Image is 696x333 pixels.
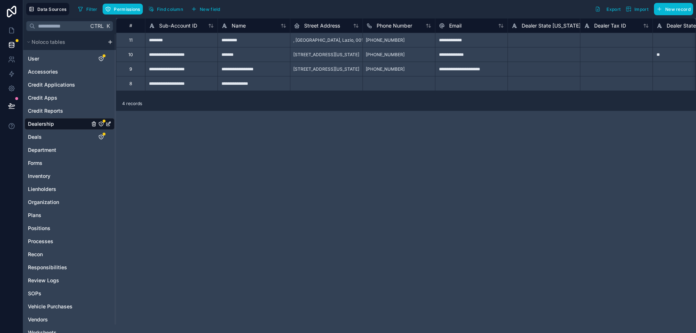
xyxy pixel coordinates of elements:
[28,81,75,88] span: Credit Applications
[25,105,115,117] div: Credit Reports
[25,170,115,182] div: Inventory
[28,120,90,128] a: Dealership
[28,225,90,232] a: Positions
[114,7,140,12] span: Permissions
[28,68,58,75] span: Accessories
[28,238,90,245] a: Processes
[25,209,115,221] div: Plans
[28,120,54,128] span: Dealership
[25,53,115,64] div: User
[366,52,405,58] span: [PHONE_NUMBER]
[25,131,115,143] div: Deals
[28,303,72,310] span: Vehicle Purchases
[146,4,186,14] button: Find column
[28,290,90,297] a: SOPs
[25,118,115,130] div: Dealership
[25,183,115,195] div: Lienholders
[654,3,693,15] button: New record
[28,199,59,206] span: Organization
[28,81,90,88] a: Credit Applications
[103,4,145,14] a: Permissions
[28,251,90,258] a: Recon
[25,275,115,286] div: Review Logs
[28,133,90,141] a: Deals
[28,251,43,258] span: Recon
[293,37,415,43] span: , [GEOGRAPHIC_DATA], Lazio, 00153, [GEOGRAPHIC_DATA]
[28,264,90,271] a: Responsibilities
[28,316,48,323] span: Vendors
[28,172,90,180] a: Inventory
[188,4,223,14] button: New field
[28,212,90,219] a: Plans
[37,7,67,12] span: Data Sources
[594,22,626,29] span: Dealer Tax ID
[75,4,100,14] button: Filter
[28,238,53,245] span: Processes
[25,288,115,299] div: SOPs
[28,277,59,284] span: Review Logs
[28,303,90,310] a: Vehicle Purchases
[634,7,649,12] span: Import
[25,157,115,169] div: Forms
[25,196,115,208] div: Organization
[157,7,183,12] span: Find column
[25,314,115,325] div: Vendors
[28,186,90,193] a: Lienholders
[103,4,142,14] button: Permissions
[366,37,405,43] span: [PHONE_NUMBER]
[25,92,115,104] div: Credit Apps
[28,159,90,167] a: Forms
[159,22,197,29] span: Sub-Account ID
[28,107,90,115] a: Credit Reports
[200,7,220,12] span: New field
[304,22,340,29] span: Street Address
[592,3,623,15] button: Export
[28,264,67,271] span: Responsibilities
[25,37,104,47] button: Noloco tables
[522,22,581,29] span: Dealer State [US_STATE]
[28,277,90,284] a: Review Logs
[86,7,98,12] span: Filter
[25,66,115,78] div: Accessories
[26,3,69,15] button: Data Sources
[651,3,693,15] a: New record
[25,249,115,260] div: Recon
[232,22,246,29] span: Name
[28,159,42,167] span: Forms
[25,222,115,234] div: Positions
[122,23,140,28] div: #
[25,301,115,312] div: Vehicle Purchases
[25,236,115,247] div: Processes
[665,7,691,12] span: New record
[293,52,359,58] span: [STREET_ADDRESS][US_STATE]
[28,146,56,154] span: Department
[366,66,405,72] span: [PHONE_NUMBER]
[128,52,133,58] div: 10
[28,107,63,115] span: Credit Reports
[25,262,115,273] div: Responsibilities
[28,186,56,193] span: Lienholders
[623,3,651,15] button: Import
[449,22,461,29] span: Email
[28,133,42,141] span: Deals
[28,94,57,101] span: Credit Apps
[28,55,90,62] a: User
[28,199,90,206] a: Organization
[377,22,412,29] span: Phone Number
[25,144,115,156] div: Department
[28,225,50,232] span: Positions
[25,79,115,91] div: Credit Applications
[129,37,133,43] div: 11
[122,101,142,107] span: 4 records
[606,7,621,12] span: Export
[28,172,50,180] span: Inventory
[28,290,41,297] span: SOPs
[28,55,39,62] span: User
[129,81,132,87] div: 8
[129,66,132,72] div: 9
[90,21,104,30] span: Ctrl
[28,212,41,219] span: Plans
[32,38,65,46] span: Noloco tables
[28,316,90,323] a: Vendors
[28,146,90,154] a: Department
